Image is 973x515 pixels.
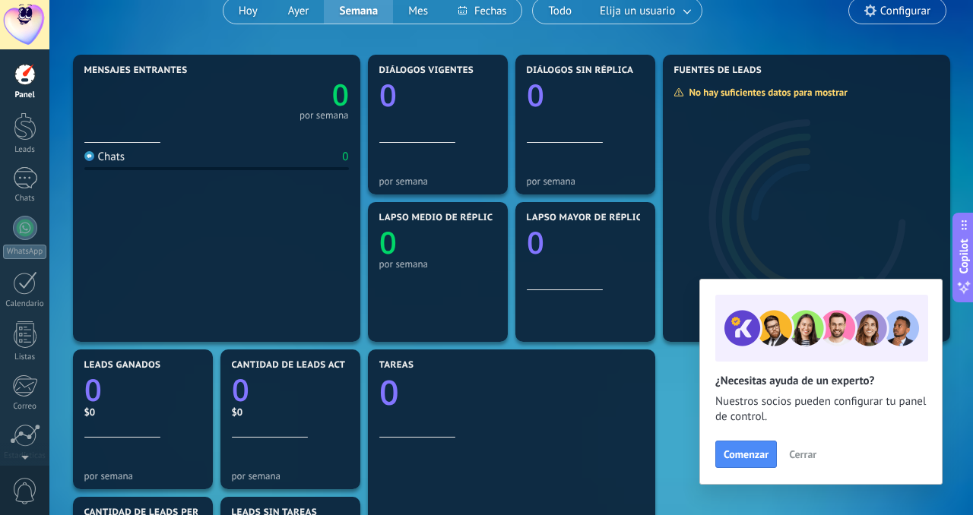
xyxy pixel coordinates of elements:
[232,368,249,410] text: 0
[232,360,368,371] span: Cantidad de leads activos
[724,449,769,460] span: Comenzar
[379,369,644,415] a: 0
[342,150,348,164] div: 0
[527,213,648,223] span: Lapso mayor de réplica
[232,368,349,410] a: 0
[379,175,496,187] div: por semana
[715,394,927,425] span: Nuestros socios pueden configurar tu panel de control.
[379,360,414,371] span: Tareas
[232,406,349,419] div: $0
[379,221,397,263] text: 0
[789,449,816,460] span: Cerrar
[597,1,678,21] span: Elija un usuario
[84,406,201,419] div: $0
[300,112,349,119] div: por semana
[331,74,348,115] text: 0
[715,441,777,468] button: Comenzar
[527,175,644,187] div: por semana
[379,65,474,76] span: Diálogos vigentes
[715,374,927,388] h2: ¿Necesitas ayuda de un experto?
[3,402,47,412] div: Correo
[379,258,496,270] div: por semana
[84,151,94,161] img: Chats
[527,74,544,115] text: 0
[3,194,47,204] div: Chats
[880,5,930,17] span: Configurar
[674,65,762,76] span: Fuentes de leads
[527,65,634,76] span: Diálogos sin réplica
[84,150,125,164] div: Chats
[782,443,823,466] button: Cerrar
[3,145,47,155] div: Leads
[84,368,102,410] text: 0
[673,86,858,99] div: No hay suficientes datos para mostrar
[527,221,544,263] text: 0
[3,352,47,362] div: Listas
[84,360,161,371] span: Leads ganados
[232,470,349,482] div: por semana
[956,239,971,274] span: Copilot
[379,74,397,115] text: 0
[3,299,47,309] div: Calendario
[84,65,188,76] span: Mensajes entrantes
[217,74,349,115] a: 0
[379,369,399,415] text: 0
[3,245,46,259] div: WhatsApp
[379,213,499,223] span: Lapso medio de réplica
[84,368,201,410] a: 0
[3,90,47,100] div: Panel
[84,470,201,482] div: por semana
